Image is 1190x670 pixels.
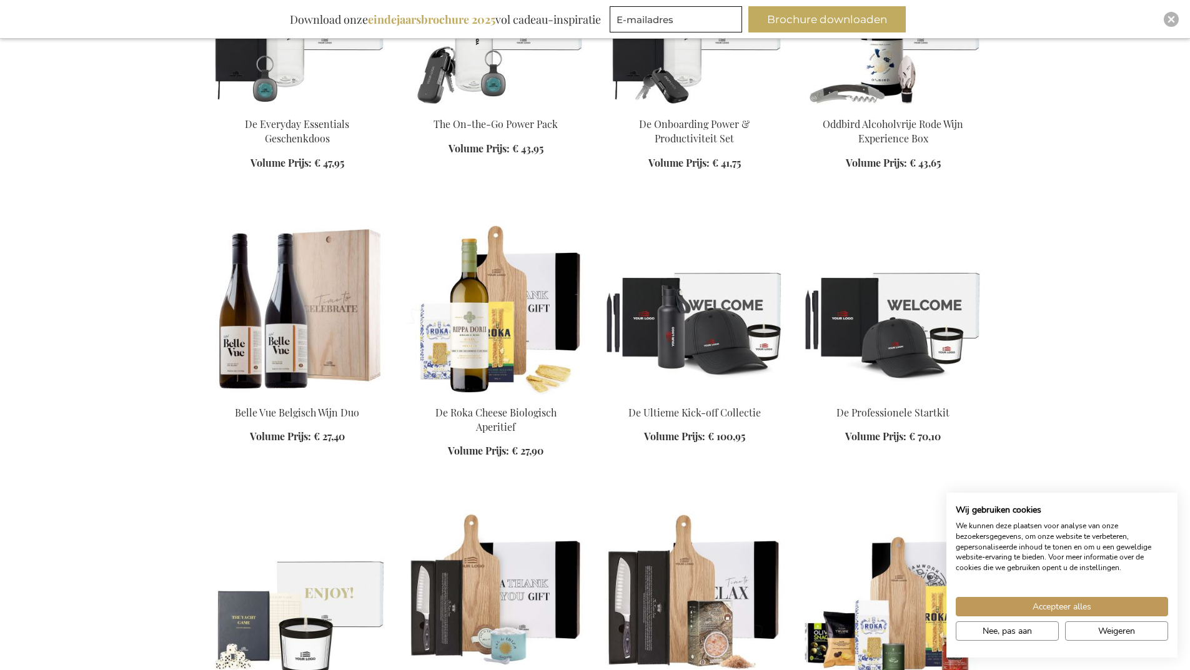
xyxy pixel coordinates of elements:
button: Pas cookie voorkeuren aan [956,621,1059,641]
div: Close [1164,12,1179,27]
a: Volume Prijs: € 43,95 [449,142,543,156]
span: Accepteer alles [1033,600,1091,613]
input: E-mailadres [610,6,742,32]
span: Volume Prijs: [845,430,906,443]
a: De Onboarding Power & Productiviteit Set [639,117,750,145]
button: Accepteer alle cookies [956,597,1168,616]
span: € 41,75 [712,156,741,169]
img: Belle Vue Belgisch Wijn Duo [208,220,387,395]
span: € 100,95 [708,430,745,443]
span: € 43,95 [512,142,543,155]
span: Volume Prijs: [644,430,705,443]
a: De Ultieme Kick-off Collectie [628,406,761,419]
a: Volume Prijs: € 27,90 [448,444,543,458]
a: Volume Prijs: € 43,65 [846,156,941,170]
a: Volume Prijs: € 100,95 [644,430,745,444]
a: Volume Prijs: € 41,75 [648,156,741,170]
div: Download onze vol cadeau-inspiratie [284,6,607,32]
img: The Professional Starter Kit [804,220,983,395]
span: € 70,10 [909,430,941,443]
a: De Roka Cheese Biologisch Aperitief [435,406,557,433]
img: The Ultimate Kick-off Collection [605,220,784,395]
a: Oddbird Non-Alcoholic Red Wine Experience Box [804,102,983,114]
a: De Professionele Startkit [836,406,950,419]
a: Volume Prijs: € 27,40 [250,430,345,444]
a: The Ultimate Kick-off Collection [605,390,784,402]
a: Oddbird Alcoholvrije Rode Wijn Experience Box [823,117,963,145]
a: The Onboarding Power & Productivity Set [605,102,784,114]
h2: Wij gebruiken cookies [956,505,1168,516]
a: The On-the-Go Power Pack [434,117,558,131]
span: Volume Prijs: [250,430,311,443]
span: € 43,65 [910,156,941,169]
span: € 27,90 [512,444,543,457]
a: The On-the-Go Power Pack [407,102,585,114]
p: We kunnen deze plaatsen voor analyse van onze bezoekersgegevens, om onze website te verbeteren, g... [956,521,1168,573]
span: € 27,40 [314,430,345,443]
span: Volume Prijs: [449,142,510,155]
a: Volume Prijs: € 70,10 [845,430,941,444]
a: De Roka Cheese Biologisch Aperitief [407,390,585,402]
b: eindejaarsbrochure 2025 [368,12,495,27]
span: Weigeren [1098,624,1135,638]
a: The Professional Starter Kit [804,390,983,402]
img: De Roka Cheese Biologisch Aperitief [407,220,585,395]
span: Volume Prijs: [648,156,710,169]
span: Nee, pas aan [983,624,1032,638]
span: Volume Prijs: [846,156,907,169]
a: Belle Vue Belgisch Wijn Duo [235,406,359,419]
span: Volume Prijs: [448,444,509,457]
button: Alle cookies weigeren [1065,621,1168,641]
button: Brochure downloaden [748,6,906,32]
img: Close [1168,16,1175,23]
a: Belle Vue Belgisch Wijn Duo [208,390,387,402]
form: marketing offers and promotions [610,6,746,36]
